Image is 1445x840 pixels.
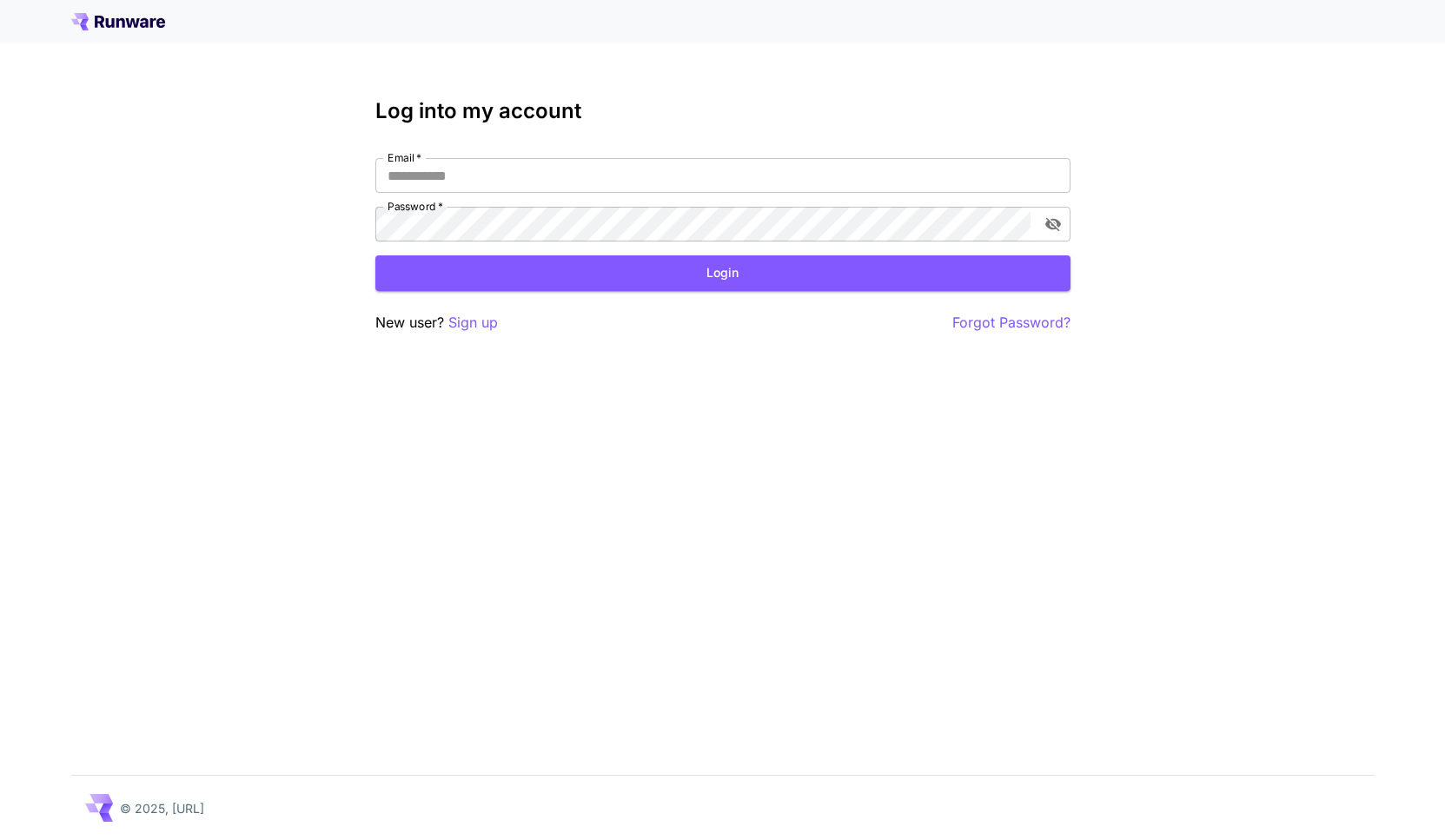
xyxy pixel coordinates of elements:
h3: Log into my account [375,99,1070,123]
p: New user? [375,312,498,334]
label: Password [388,199,443,214]
button: Login [375,255,1070,291]
label: Email [388,150,421,165]
button: toggle password visibility [1037,208,1069,240]
p: © 2025, [URL] [120,799,204,817]
button: Sign up [448,312,498,334]
button: Forgot Password? [952,312,1070,334]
